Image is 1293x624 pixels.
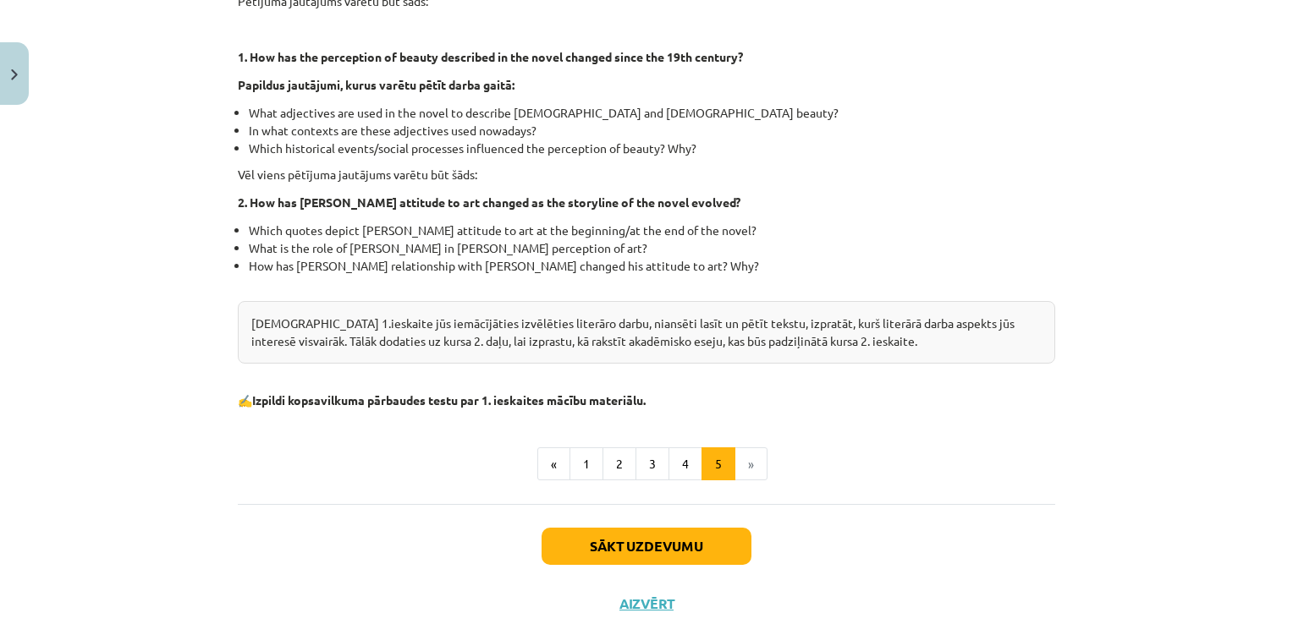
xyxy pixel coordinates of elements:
[238,49,743,64] strong: 1. How has the perception of beauty described in the novel changed since the 19th century?
[249,239,1055,257] li: What is the role of [PERSON_NAME] in [PERSON_NAME] perception of art?
[238,194,740,210] strong: 2. How has [PERSON_NAME] attitude to art changed as the storyline of the novel evolved?
[614,595,679,612] button: Aizvērt
[669,447,702,481] button: 4
[238,166,1055,183] p: Vēl viens pētījuma jautājums varētu būt šāds:
[249,257,1055,293] li: How has [PERSON_NAME] relationship with [PERSON_NAME] changed his attitude to art? Why?
[238,77,514,92] strong: Papildus jautājumi, kurus varētu pētīt darba gaitā:
[249,222,1055,239] li: Which quotes depict [PERSON_NAME] attitude to art at the beginning/at the end of the novel?
[249,104,1055,122] li: What adjectives are used in the novel to describe [DEMOGRAPHIC_DATA] and [DEMOGRAPHIC_DATA] beauty?
[238,301,1055,364] div: [DEMOGRAPHIC_DATA] 1.ieskaite jūs iemācījāties izvēlēties literāro darbu, niansēti lasīt un pētīt...
[249,122,1055,140] li: In what contexts are these adjectives used nowadays?
[602,447,636,481] button: 2
[11,69,18,80] img: icon-close-lesson-0947bae3869378f0d4975bcd49f059093ad1ed9edebbc8119c70593378902aed.svg
[542,528,751,565] button: Sākt uzdevumu
[249,140,1055,157] li: Which historical events/social processes influenced the perception of beauty? Why?
[238,447,1055,481] nav: Page navigation example
[238,391,1055,409] p: ✍️
[569,447,603,481] button: 1
[702,447,735,481] button: 5
[635,447,669,481] button: 3
[252,392,646,408] b: Izpildi kopsavilkuma pārbaudes testu par 1. ieskaites mācību materiālu.
[537,447,570,481] button: «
